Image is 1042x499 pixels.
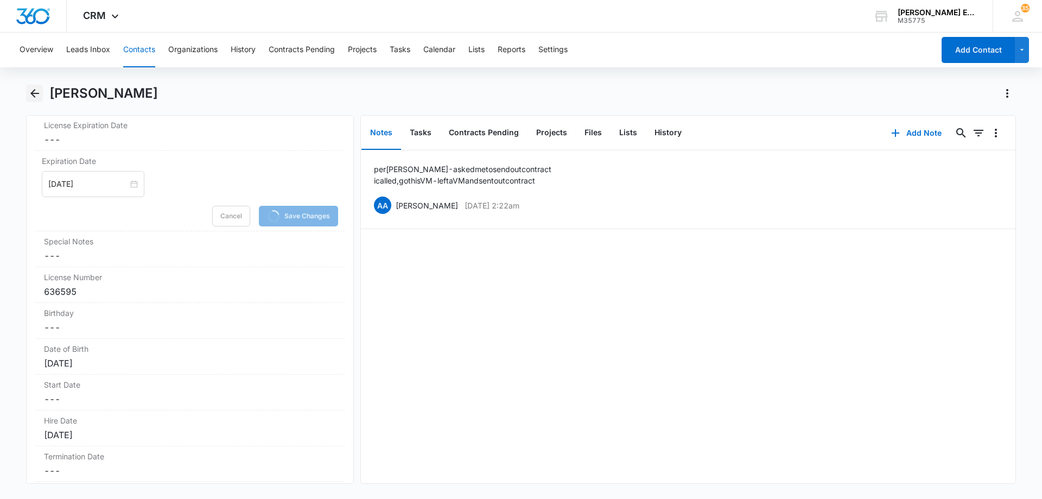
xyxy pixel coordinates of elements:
[423,33,455,67] button: Calendar
[646,116,690,150] button: History
[44,307,336,319] label: Birthday
[401,116,440,150] button: Tasks
[44,249,336,262] dd: ---
[44,321,336,334] dd: ---
[348,33,377,67] button: Projects
[26,85,43,102] button: Back
[440,116,528,150] button: Contracts Pending
[44,285,336,298] div: 636595
[361,116,401,150] button: Notes
[44,415,336,426] label: Hire Date
[468,33,485,67] button: Lists
[999,85,1016,102] button: Actions
[123,33,155,67] button: Contacts
[1021,4,1030,12] span: 35
[35,231,345,267] div: Special Notes---
[44,236,336,247] label: Special Notes
[374,175,551,186] p: i called , got his VM - left a VM and sent out contract
[44,451,336,462] label: Termination Date
[35,267,345,303] div: License Number636595
[35,339,345,375] div: Date of Birth[DATE]
[44,357,336,370] div: [DATE]
[498,33,525,67] button: Reports
[49,85,158,102] h1: [PERSON_NAME]
[396,200,458,211] p: [PERSON_NAME]
[374,163,551,175] p: per [PERSON_NAME] - asked me to send out contract
[952,124,970,142] button: Search...
[35,446,345,482] div: Termination Date---
[898,17,977,24] div: account id
[970,124,987,142] button: Filters
[20,33,53,67] button: Overview
[390,33,410,67] button: Tasks
[48,178,128,190] input: Sep 8, 2027
[44,428,336,441] div: [DATE]
[35,375,345,410] div: Start Date---
[35,410,345,446] div: Hire Date[DATE]
[66,33,110,67] button: Leads Inbox
[374,197,391,214] span: AA
[611,116,646,150] button: Lists
[465,200,519,211] p: [DATE] 2:22am
[44,343,336,355] label: Date of Birth
[35,303,345,339] div: Birthday---
[168,33,218,67] button: Organizations
[898,8,977,17] div: account name
[42,155,338,167] label: Expiration Date
[942,37,1015,63] button: Add Contact
[987,124,1005,142] button: Overflow Menu
[44,393,336,406] dd: ---
[44,119,336,131] label: License Expiration Date
[35,115,345,151] div: License Expiration Date---
[83,10,106,21] span: CRM
[269,33,335,67] button: Contracts Pending
[44,464,336,477] dd: ---
[44,133,336,146] dd: ---
[538,33,568,67] button: Settings
[231,33,256,67] button: History
[44,379,336,390] label: Start Date
[576,116,611,150] button: Files
[44,271,336,283] label: License Number
[880,120,952,146] button: Add Note
[1021,4,1030,12] div: notifications count
[528,116,576,150] button: Projects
